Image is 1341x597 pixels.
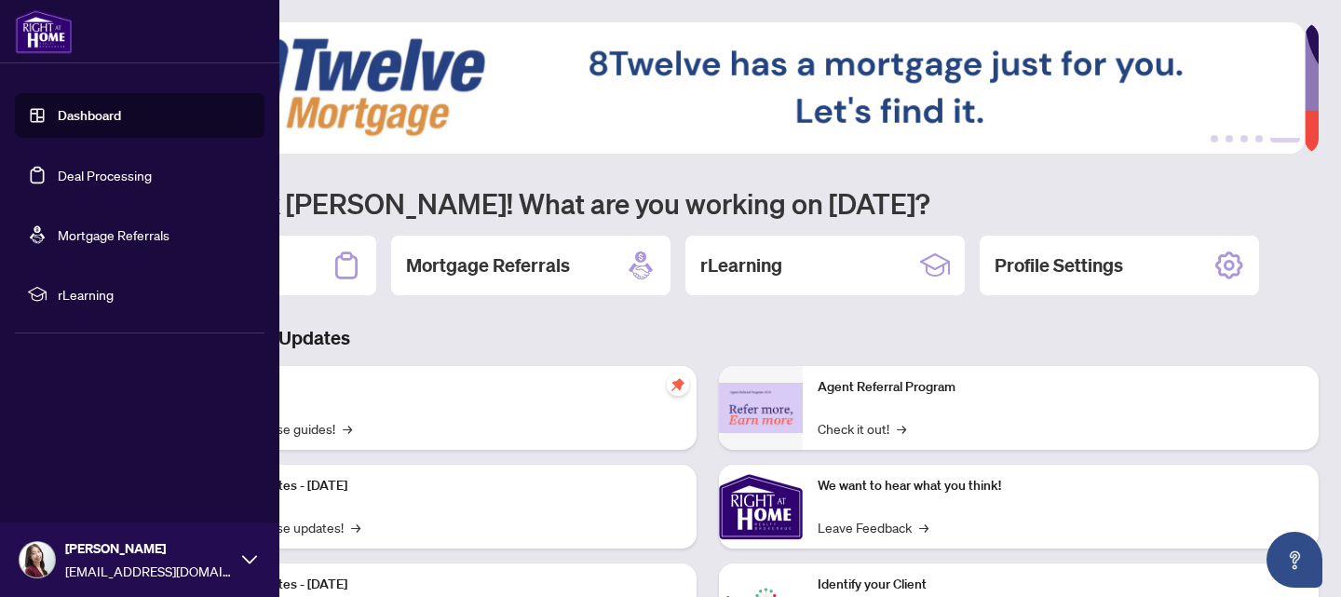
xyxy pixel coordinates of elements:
h3: Brokerage & Industry Updates [97,325,1319,351]
img: Profile Icon [20,542,55,577]
p: Agent Referral Program [818,377,1304,398]
button: 1 [1211,135,1218,142]
span: → [897,418,906,439]
p: We want to hear what you think! [818,476,1304,496]
button: Open asap [1266,532,1322,588]
h2: rLearning [700,252,782,278]
span: → [351,517,360,537]
a: Mortgage Referrals [58,226,169,243]
img: logo [15,9,73,54]
p: Platform Updates - [DATE] [196,575,682,595]
h2: Mortgage Referrals [406,252,570,278]
img: We want to hear what you think! [719,465,803,549]
p: Identify your Client [818,575,1304,595]
img: Slide 4 [97,22,1305,154]
a: Leave Feedback→ [818,517,928,537]
button: 3 [1240,135,1248,142]
h2: Profile Settings [995,252,1123,278]
button: 4 [1255,135,1263,142]
a: Deal Processing [58,167,152,183]
img: Agent Referral Program [719,383,803,434]
span: → [919,517,928,537]
button: 5 [1270,135,1300,142]
span: [EMAIL_ADDRESS][DOMAIN_NAME] [65,561,233,581]
p: Self-Help [196,377,682,398]
a: Dashboard [58,107,121,124]
span: pushpin [667,373,689,396]
h1: Welcome back [PERSON_NAME]! What are you working on [DATE]? [97,185,1319,221]
a: Check it out!→ [818,418,906,439]
button: 2 [1226,135,1233,142]
span: → [343,418,352,439]
span: [PERSON_NAME] [65,538,233,559]
span: rLearning [58,284,251,305]
p: Platform Updates - [DATE] [196,476,682,496]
